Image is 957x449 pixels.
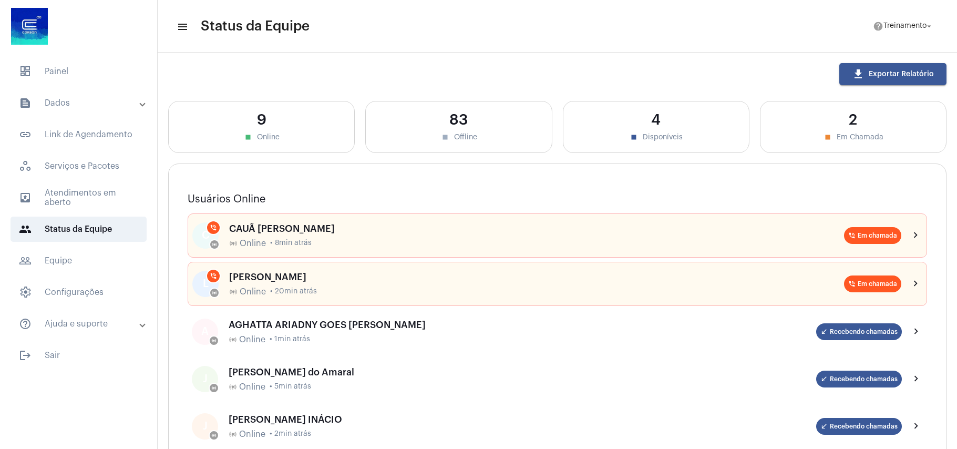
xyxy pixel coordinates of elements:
mat-icon: online_prediction [212,242,217,247]
span: • 5min atrás [270,383,311,391]
div: 83 [376,112,541,128]
mat-icon: chevron_right [910,278,922,290]
mat-icon: call_received [820,375,828,383]
div: Online [179,132,344,142]
span: Online [239,382,265,392]
div: A [192,319,218,345]
mat-icon: phone_in_talk [210,272,217,280]
div: [PERSON_NAME] do Amaral [229,367,816,377]
mat-icon: stop [243,132,253,142]
span: Configurações [11,280,147,305]
span: Status da Equipe [11,217,147,242]
span: sidenav icon [19,160,32,172]
mat-icon: phone_in_talk [848,280,856,288]
span: Online [240,287,266,297]
mat-icon: online_prediction [212,290,217,295]
mat-icon: sidenav icon [19,128,32,141]
span: Serviços e Pacotes [11,154,147,179]
mat-icon: phone_in_talk [848,232,856,239]
mat-icon: call_received [820,328,828,335]
span: Online [239,430,265,439]
mat-icon: arrow_drop_down [924,22,934,31]
mat-icon: download [852,68,865,80]
mat-icon: chevron_right [910,325,923,338]
mat-icon: sidenav icon [19,191,32,204]
span: Sair [11,343,147,368]
mat-panel-title: Ajuda e suporte [19,318,140,330]
mat-icon: online_prediction [229,335,237,344]
span: Exportar Relatório [852,70,934,78]
span: sidenav icon [19,286,32,299]
mat-panel-title: Dados [19,97,140,109]
div: Offline [376,132,541,142]
mat-icon: sidenav icon [19,349,32,362]
mat-icon: sidenav icon [19,223,32,236]
div: 4 [574,112,738,128]
div: [PERSON_NAME] [229,272,844,282]
span: • 1min atrás [270,335,310,343]
mat-icon: online_prediction [229,239,238,248]
div: 2 [771,112,935,128]
div: C [192,222,219,249]
span: Treinamento [883,23,927,30]
span: • 8min atrás [270,239,312,247]
mat-icon: help [873,21,883,32]
div: L [192,271,219,297]
div: 9 [179,112,344,128]
span: sidenav icon [19,65,32,78]
span: Equipe [11,248,147,273]
div: AGHATTA ARIADNY GOES [PERSON_NAME] [229,320,816,330]
mat-expansion-panel-header: sidenav iconDados [6,90,157,116]
mat-icon: online_prediction [211,433,217,438]
mat-icon: phone_in_talk [210,224,217,231]
mat-icon: chevron_right [910,373,923,385]
mat-icon: sidenav icon [19,254,32,267]
mat-icon: online_prediction [211,338,217,343]
div: [PERSON_NAME] INÁCIO [229,414,816,425]
mat-icon: online_prediction [211,385,217,391]
span: Status da Equipe [201,18,310,35]
div: J [192,413,218,440]
div: Disponíveis [574,132,738,142]
mat-chip: Recebendo chamadas [816,371,902,387]
mat-icon: call_received [820,423,828,430]
mat-icon: stop [823,132,832,142]
mat-icon: online_prediction [229,383,237,391]
span: Online [239,335,265,344]
mat-icon: stop [440,132,450,142]
span: Online [240,239,266,248]
mat-icon: sidenav icon [177,21,187,33]
mat-icon: stop [629,132,639,142]
mat-chip: Em chamada [844,275,901,292]
div: CAUÃ [PERSON_NAME] [229,223,844,234]
span: • 2min atrás [270,430,311,438]
mat-icon: sidenav icon [19,318,32,330]
mat-chip: Em chamada [844,227,901,244]
mat-icon: online_prediction [229,288,238,296]
span: • 20min atrás [270,288,317,295]
mat-icon: online_prediction [229,430,237,438]
mat-icon: chevron_right [910,229,922,242]
div: J [192,366,218,392]
h3: Usuários Online [188,193,927,205]
span: Atendimentos em aberto [11,185,147,210]
mat-chip: Recebendo chamadas [816,418,902,435]
button: Treinamento [867,16,940,37]
mat-icon: sidenav icon [19,97,32,109]
span: Painel [11,59,147,84]
button: Exportar Relatório [839,63,946,85]
img: d4669ae0-8c07-2337-4f67-34b0df7f5ae4.jpeg [8,5,50,47]
div: Em Chamada [771,132,935,142]
span: Link de Agendamento [11,122,147,147]
mat-chip: Recebendo chamadas [816,323,902,340]
mat-icon: chevron_right [910,420,923,433]
mat-expansion-panel-header: sidenav iconAjuda e suporte [6,311,157,336]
